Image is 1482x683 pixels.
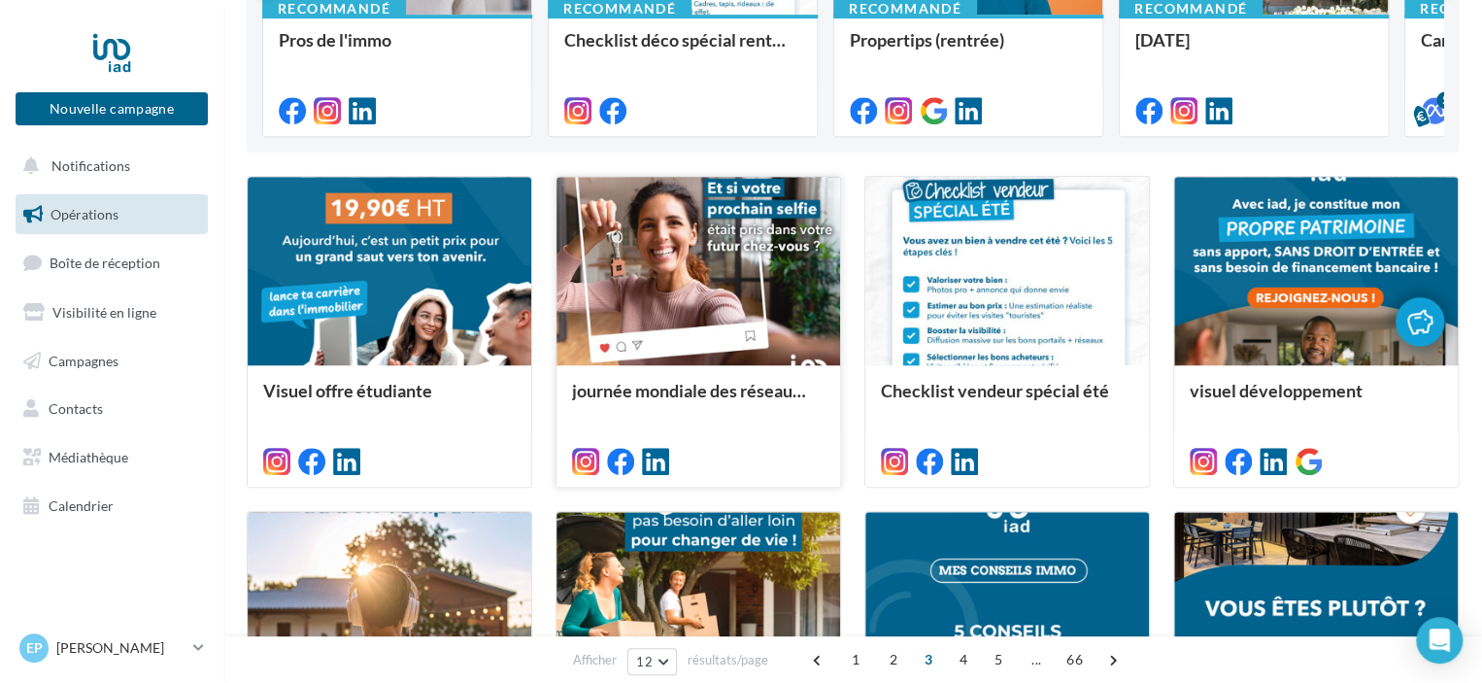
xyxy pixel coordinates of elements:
span: Visibilité en ligne [52,304,156,321]
span: Opérations [51,206,118,222]
button: Nouvelle campagne [16,92,208,125]
a: EP [PERSON_NAME] [16,630,208,666]
span: EP [26,638,43,658]
div: visuel développement [1190,381,1442,420]
div: Pros de l'immo [279,30,516,69]
span: 1 [840,644,871,675]
a: Campagnes [12,341,212,382]
div: Propertips (rentrée) [850,30,1087,69]
span: 3 [913,644,944,675]
a: Visibilité en ligne [12,292,212,333]
span: Médiathèque [49,449,128,465]
span: Afficher [573,651,617,669]
span: ... [1021,644,1052,675]
div: journée mondiale des réseaux sociaux [572,381,825,420]
button: 12 [627,648,677,675]
div: [DATE] [1135,30,1372,69]
div: Checklist vendeur spécial été [881,381,1133,420]
span: Calendrier [49,497,114,514]
div: 5 [1436,91,1454,109]
span: 5 [983,644,1014,675]
a: Contacts [12,389,212,429]
span: 2 [878,644,909,675]
div: Visuel offre étudiante [263,381,516,420]
button: Notifications [12,146,204,187]
span: Notifications [51,157,130,174]
div: Open Intercom Messenger [1416,617,1463,664]
span: Campagnes [49,352,118,368]
a: Médiathèque [12,437,212,478]
span: 12 [636,654,653,669]
span: Boîte de réception [50,255,160,271]
div: Checklist déco spécial rentrée [564,30,801,69]
span: 4 [948,644,979,675]
a: Calendrier [12,486,212,527]
span: 66 [1059,644,1091,675]
a: Boîte de réception [12,242,212,284]
span: résultats/page [688,651,768,669]
p: [PERSON_NAME] [56,638,185,658]
a: Opérations [12,194,212,235]
span: Contacts [49,400,103,417]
